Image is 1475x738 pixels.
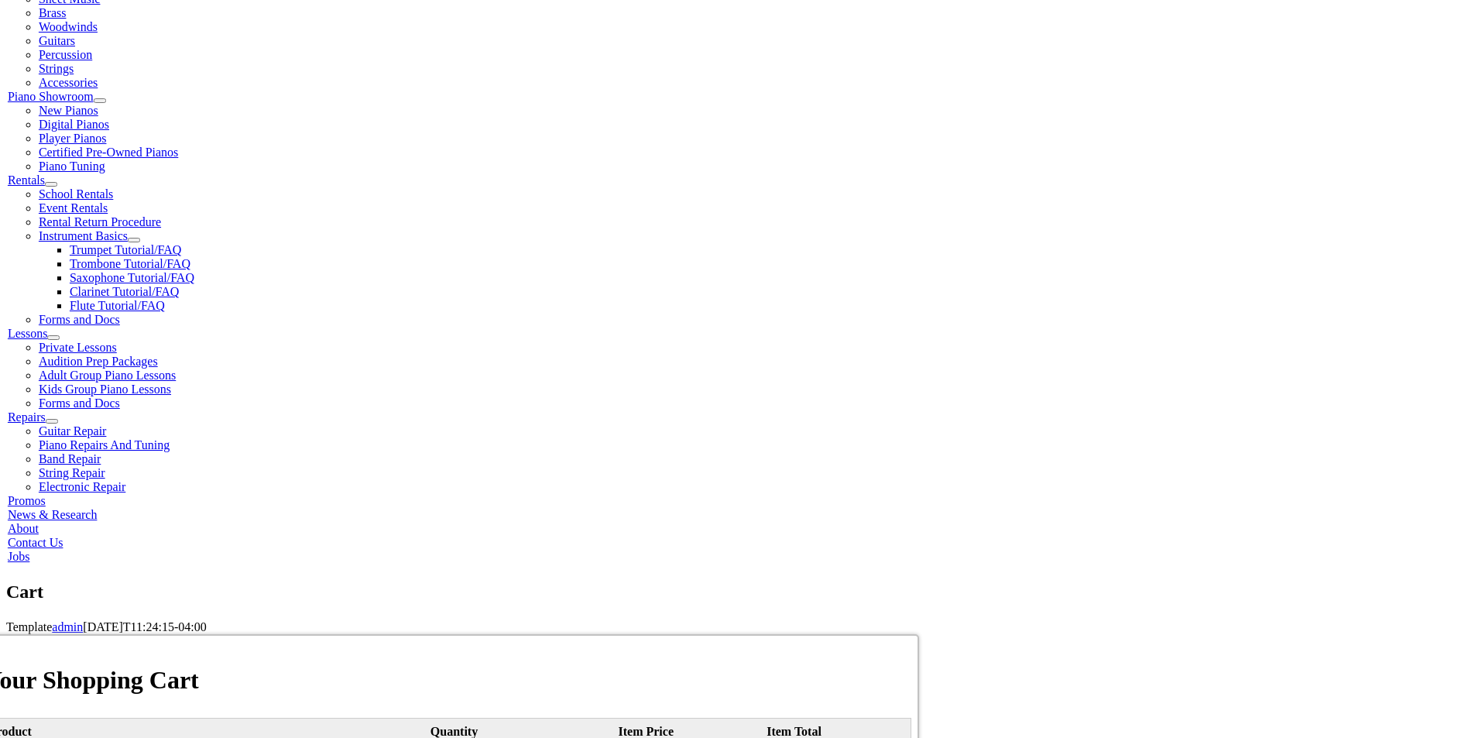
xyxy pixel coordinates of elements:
span: [DATE]T11:24:15-04:00 [83,620,206,633]
a: Rental Return Procedure [39,215,161,228]
a: Trumpet Tutorial/FAQ [70,243,181,256]
a: Kids Group Piano Lessons [39,383,171,396]
a: Guitar Repair [39,424,107,438]
a: Piano Tuning [39,160,105,173]
a: Forms and Docs [39,313,120,326]
a: School Rentals [39,187,113,201]
a: News & Research [8,508,98,521]
a: Strings [39,62,74,75]
a: Audition Prep Packages [39,355,158,368]
a: Contact Us [8,536,63,549]
a: Percussion [39,48,92,61]
a: Woodwinds [39,20,98,33]
button: Open submenu of Piano Showroom [94,98,106,103]
a: About [8,522,39,535]
a: Private Lessons [39,341,117,354]
button: Open submenu of Rentals [45,182,57,187]
a: Rentals [8,173,45,187]
a: Clarinet Tutorial/FAQ [70,285,180,298]
button: Open submenu of Repairs [46,419,58,424]
span: Template [6,620,52,633]
a: Saxophone Tutorial/FAQ [70,271,194,284]
a: Promos [8,494,46,507]
a: Electronic Repair [39,480,125,493]
button: Open submenu of Lessons [47,335,60,340]
a: Flute Tutorial/FAQ [70,299,165,312]
a: Player Pianos [39,132,107,145]
a: Band Repair [39,452,101,465]
a: Piano Repairs And Tuning [39,438,170,451]
a: Guitars [39,34,75,47]
a: Forms and Docs [39,396,120,410]
a: Trombone Tutorial/FAQ [70,257,190,270]
a: String Repair [39,466,105,479]
a: Repairs [8,410,46,424]
a: Lessons [8,327,48,340]
a: Digital Pianos [39,118,109,131]
a: Adult Group Piano Lessons [39,369,176,382]
a: Instrument Basics [39,229,128,242]
a: Event Rentals [39,201,108,215]
a: Certified Pre-Owned Pianos [39,146,178,159]
a: Jobs [8,550,29,563]
a: admin [52,620,83,633]
a: Accessories [39,76,98,89]
a: Piano Showroom [8,90,94,103]
a: New Pianos [39,104,98,117]
a: Brass [39,6,67,19]
button: Open submenu of Instrument Basics [128,238,140,242]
